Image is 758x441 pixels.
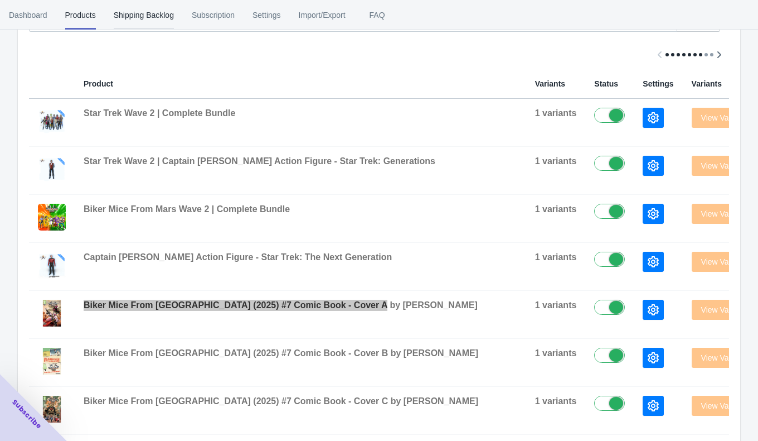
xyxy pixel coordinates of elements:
[594,79,618,88] span: Status
[38,156,66,183] img: StarTrek_Wave2_BeautyShots_1000x1000_Kirk_72e27283-ae3d-4eb6-ac6b-5ac6fbf1f1d5.png
[535,108,577,118] span: 1 variants
[84,79,113,88] span: Product
[38,252,66,279] img: StarTrek_1000x1000_Characters_Jellico_1820199f-bd24-4cca-b916-0bacbb37f5f1.png
[535,79,565,88] span: Variants
[38,204,66,231] img: BMFMWave2BeautyShots_Group_3000x3000_a2d8ccd2-52ca-4536-bbd8-a9c35046a6d9.png
[84,156,435,166] span: Star Trek Wave 2 | Captain [PERSON_NAME] Action Figure - Star Trek: Generations
[252,1,281,30] span: Settings
[363,1,391,30] span: FAQ
[709,45,729,65] button: Scroll table right one column
[84,300,478,310] span: Biker Mice From [GEOGRAPHIC_DATA] (2025) #7 Comic Book - Cover A by [PERSON_NAME]
[535,156,577,166] span: 1 variants
[84,252,392,262] span: Captain [PERSON_NAME] Action Figure - Star Trek: The Next Generation
[535,300,577,310] span: 1 variants
[38,300,66,327] img: Sample.png
[535,348,577,358] span: 1 variants
[10,397,43,431] span: Subscribe
[84,204,290,214] span: Biker Mice From Mars Wave 2 | Complete Bundle
[84,108,235,118] span: Star Trek Wave 2 | Complete Bundle
[535,204,577,214] span: 1 variants
[643,79,673,88] span: Settings
[299,1,346,30] span: Import/Export
[692,79,722,88] span: Variants
[84,348,478,358] span: Biker Mice From [GEOGRAPHIC_DATA] (2025) #7 Comic Book - Cover B by [PERSON_NAME]
[114,1,174,30] span: Shipping Backlog
[9,1,47,30] span: Dashboard
[65,1,96,30] span: Products
[38,108,66,135] img: StarTrek_Wave2Group_1000x1000_beba6603-a9ad-4138-8606-5bafa82063f8.png
[535,252,577,262] span: 1 variants
[38,348,66,375] img: CoverB.png
[192,1,235,30] span: Subscription
[535,396,577,406] span: 1 variants
[84,396,478,406] span: Biker Mice From [GEOGRAPHIC_DATA] (2025) #7 Comic Book - Cover C by [PERSON_NAME]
